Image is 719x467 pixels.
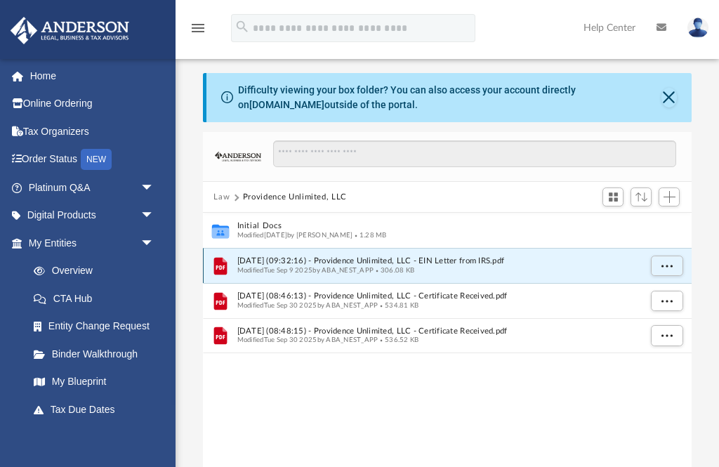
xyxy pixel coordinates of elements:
div: NEW [81,149,112,170]
span: [DATE] (08:46:13) - Providence Unlimited, LLC - Certificate Received.pdf [237,292,639,301]
a: My Entitiesarrow_drop_down [10,229,176,257]
span: [DATE] (09:32:16) - Providence Unlimited, LLC - EIN Letter from IRS.pdf [237,257,639,266]
button: Add [659,188,680,207]
a: menu [190,27,206,37]
button: Close [661,88,678,107]
span: 1.28 MB [352,232,386,239]
button: More options [650,326,682,347]
a: [DOMAIN_NAME] [249,99,324,110]
div: Difficulty viewing your box folder? You can also access your account directly on outside of the p... [238,83,661,112]
button: Sort [631,188,652,206]
span: Modified Tue Sep 30 2025 by ABA_NEST_APP [237,302,378,309]
a: Tax Organizers [10,117,176,145]
a: Tax Due Dates [20,395,176,423]
button: Providence Unlimited, LLC [243,191,347,204]
button: More options [650,256,682,277]
span: arrow_drop_down [140,202,169,230]
span: Modified Tue Sep 30 2025 by ABA_NEST_APP [237,336,378,343]
button: More options [650,291,682,312]
i: menu [190,20,206,37]
span: arrow_drop_down [140,229,169,258]
span: 306.08 KB [374,267,414,274]
span: 534.81 KB [378,302,418,309]
span: Modified [DATE] by [PERSON_NAME] [237,232,352,239]
img: Anderson Advisors Platinum Portal [6,17,133,44]
a: My Blueprint [20,368,169,396]
button: Law [213,191,230,204]
a: Entity Change Request [20,313,176,341]
a: Overview [20,257,176,285]
a: Home [10,62,176,90]
input: Search files and folders [273,140,676,167]
a: CTA Hub [20,284,176,313]
span: Modified Tue Sep 9 2025 by ABA_NEST_APP [237,267,374,274]
button: Switch to Grid View [602,188,624,207]
a: Binder Walkthrough [20,340,176,368]
img: User Pic [687,18,708,38]
button: Initial Docs [237,222,639,231]
span: [DATE] (08:48:15) - Providence Unlimited, LLC - Certificate Received.pdf [237,327,639,336]
i: search [235,19,250,34]
span: arrow_drop_down [140,173,169,202]
span: 536.52 KB [378,336,418,343]
a: Digital Productsarrow_drop_down [10,202,176,230]
a: Online Ordering [10,90,176,118]
a: Order StatusNEW [10,145,176,174]
a: Platinum Q&Aarrow_drop_down [10,173,176,202]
